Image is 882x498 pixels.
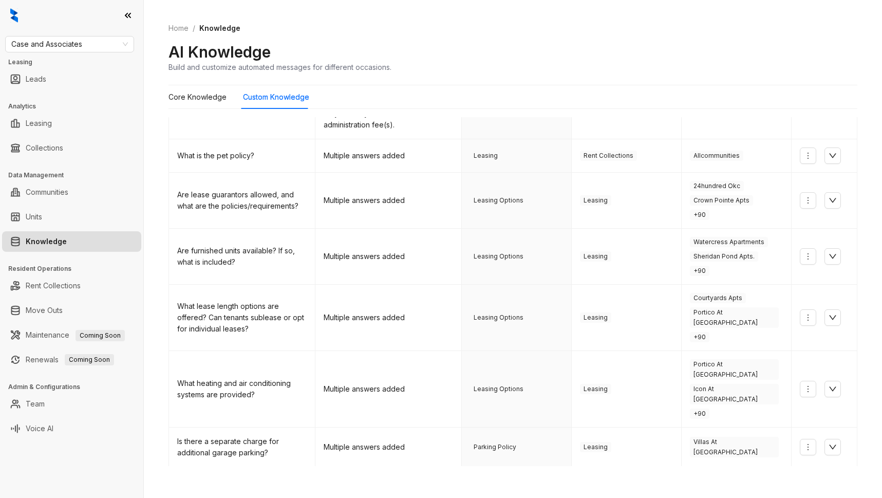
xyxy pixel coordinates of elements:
span: + 90 [690,210,709,220]
span: Coming Soon [76,330,125,341]
a: Home [166,23,191,34]
a: Knowledge [26,231,67,252]
td: Multiple answers added [315,285,462,351]
span: Courtyards Apts [690,293,746,303]
a: Leads [26,69,46,89]
li: Leasing [2,113,141,134]
div: What is the pet policy? [177,150,307,161]
a: Move Outs [26,300,63,321]
div: Build and customize automated messages for different occasions. [168,62,391,72]
li: Voice AI [2,418,141,439]
span: Leasing [580,442,611,452]
span: Leasing [580,195,611,206]
td: Multiple answers added [315,428,462,467]
td: Multiple answers added [315,351,462,428]
li: Renewals [2,349,141,370]
span: down [829,252,837,261]
li: Leads [2,69,141,89]
span: Parking Policy [470,442,520,452]
div: What lease length options are offered? Can tenants sublease or opt for individual leases? [177,301,307,335]
span: Crown Pointe Apts [690,195,753,206]
span: + 90 [690,266,709,276]
span: Portico At [GEOGRAPHIC_DATA] [690,359,779,380]
h3: Resident Operations [8,264,143,273]
h3: Analytics [8,102,143,111]
span: down [829,443,837,451]
span: + 90 [690,409,709,419]
li: / [193,23,195,34]
span: + 90 [690,332,709,342]
td: Multiple answers added [315,229,462,285]
div: Custom Knowledge [243,91,309,103]
li: Rent Collections [2,275,141,296]
span: Leasing Options [470,195,527,206]
a: Units [26,207,42,227]
li: Units [2,207,141,227]
span: 24hundred Okc [690,181,744,191]
span: Sheridan Pond Apts. [690,251,758,262]
span: Leasing [580,312,611,323]
div: Are furnished units available? If so, what is included? [177,245,307,268]
span: Rent Collections [580,151,637,161]
a: Communities [26,182,68,202]
h3: Leasing [8,58,143,67]
li: Team [2,394,141,414]
span: down [829,385,837,393]
span: Leasing [580,251,611,262]
span: Leasing Options [470,251,527,262]
span: Leasing Options [470,384,527,394]
span: down [829,152,837,160]
a: Rent Collections [26,275,81,296]
a: Collections [26,138,63,158]
div: What heating and air conditioning systems are provided? [177,378,307,400]
li: Collections [2,138,141,158]
h3: Data Management [8,171,143,180]
span: more [804,385,812,393]
a: Team [26,394,45,414]
li: Move Outs [2,300,141,321]
span: more [804,196,812,205]
div: Is there a separate charge for additional garage parking? [177,436,307,458]
span: Knowledge [199,24,240,32]
li: Communities [2,182,141,202]
span: down [829,196,837,205]
span: Watercress Apartments [690,237,768,247]
span: down [829,313,837,322]
span: Portico At [GEOGRAPHIC_DATA] [690,307,779,328]
div: Are lease guarantors allowed, and what are the policies/requirements? [177,189,307,212]
span: Leasing Options [470,312,527,323]
td: Multiple answers added [315,139,462,173]
span: more [804,252,812,261]
span: more [804,443,812,451]
span: more [804,313,812,322]
span: more [804,152,812,160]
li: Knowledge [2,231,141,252]
span: Leasing [580,384,611,394]
a: Leasing [26,113,52,134]
h3: Admin & Configurations [8,382,143,392]
span: Case and Associates [11,36,128,52]
span: Coming Soon [65,354,114,365]
h2: AI Knowledge [168,42,271,62]
a: RenewalsComing Soon [26,349,114,370]
img: logo [10,8,18,23]
span: Icon At [GEOGRAPHIC_DATA] [690,384,779,404]
li: Maintenance [2,325,141,345]
td: Multiple answers added [315,173,462,229]
span: Leasing [470,151,501,161]
a: Voice AI [26,418,53,439]
div: Core Knowledge [168,91,227,103]
span: All communities [690,151,743,161]
span: Villas At [GEOGRAPHIC_DATA] [690,437,779,457]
